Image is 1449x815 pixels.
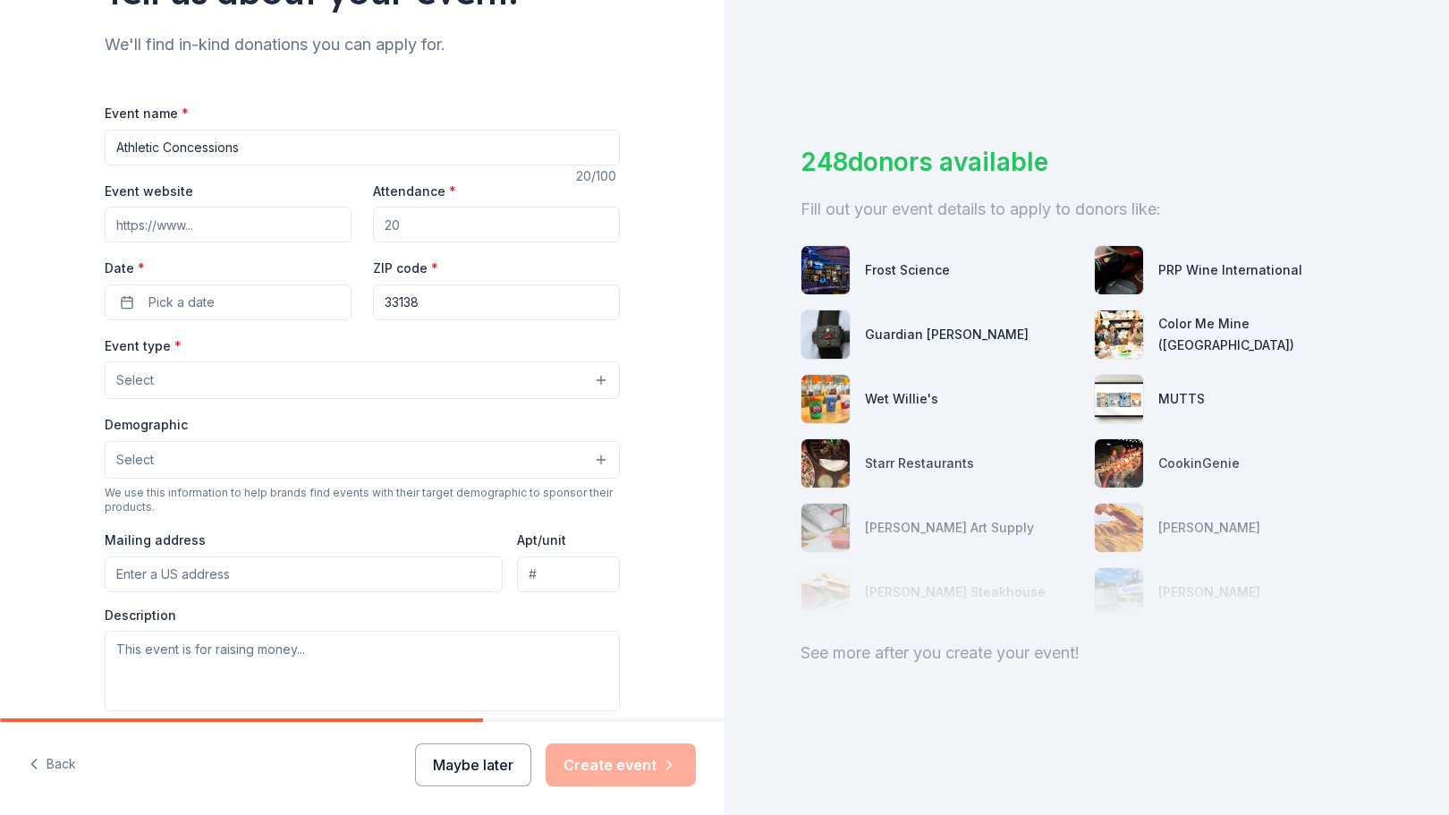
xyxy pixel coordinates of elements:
[105,259,352,277] label: Date
[105,130,620,166] input: Spring Fundraiser
[576,166,620,187] div: 20 /100
[105,416,188,434] label: Demographic
[1158,259,1302,281] div: PRP Wine International
[105,361,620,399] button: Select
[373,284,620,320] input: 12345 (U.S. only)
[1095,246,1143,294] img: photo for PRP Wine International
[517,556,620,592] input: #
[105,556,503,592] input: Enter a US address
[865,324,1029,345] div: Guardian [PERSON_NAME]
[105,284,352,320] button: Pick a date
[415,743,531,786] button: Maybe later
[116,449,154,471] span: Select
[517,531,566,549] label: Apt/unit
[29,746,76,784] button: Back
[373,183,456,200] label: Attendance
[865,388,938,410] div: Wet Willie's
[1158,388,1205,410] div: MUTTS
[105,486,620,514] div: We use this information to help brands find events with their target demographic to sponsor their...
[801,310,850,359] img: photo for Guardian Angel Device
[105,207,352,242] input: https://www...
[105,337,182,355] label: Event type
[105,30,620,59] div: We'll find in-kind donations you can apply for.
[116,369,154,391] span: Select
[801,375,850,423] img: photo for Wet Willie's
[105,531,206,549] label: Mailing address
[1095,310,1143,359] img: photo for Color Me Mine (South Miami)
[105,183,193,200] label: Event website
[148,292,215,313] span: Pick a date
[801,639,1373,667] div: See more after you create your event!
[373,207,620,242] input: 20
[801,246,850,294] img: photo for Frost Science
[1158,313,1373,356] div: Color Me Mine ([GEOGRAPHIC_DATA])
[801,143,1373,181] div: 248 donors available
[105,105,189,123] label: Event name
[373,259,438,277] label: ZIP code
[801,195,1373,224] div: Fill out your event details to apply to donors like:
[105,441,620,479] button: Select
[865,259,950,281] div: Frost Science
[105,607,176,624] label: Description
[1095,375,1143,423] img: photo for MUTTS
